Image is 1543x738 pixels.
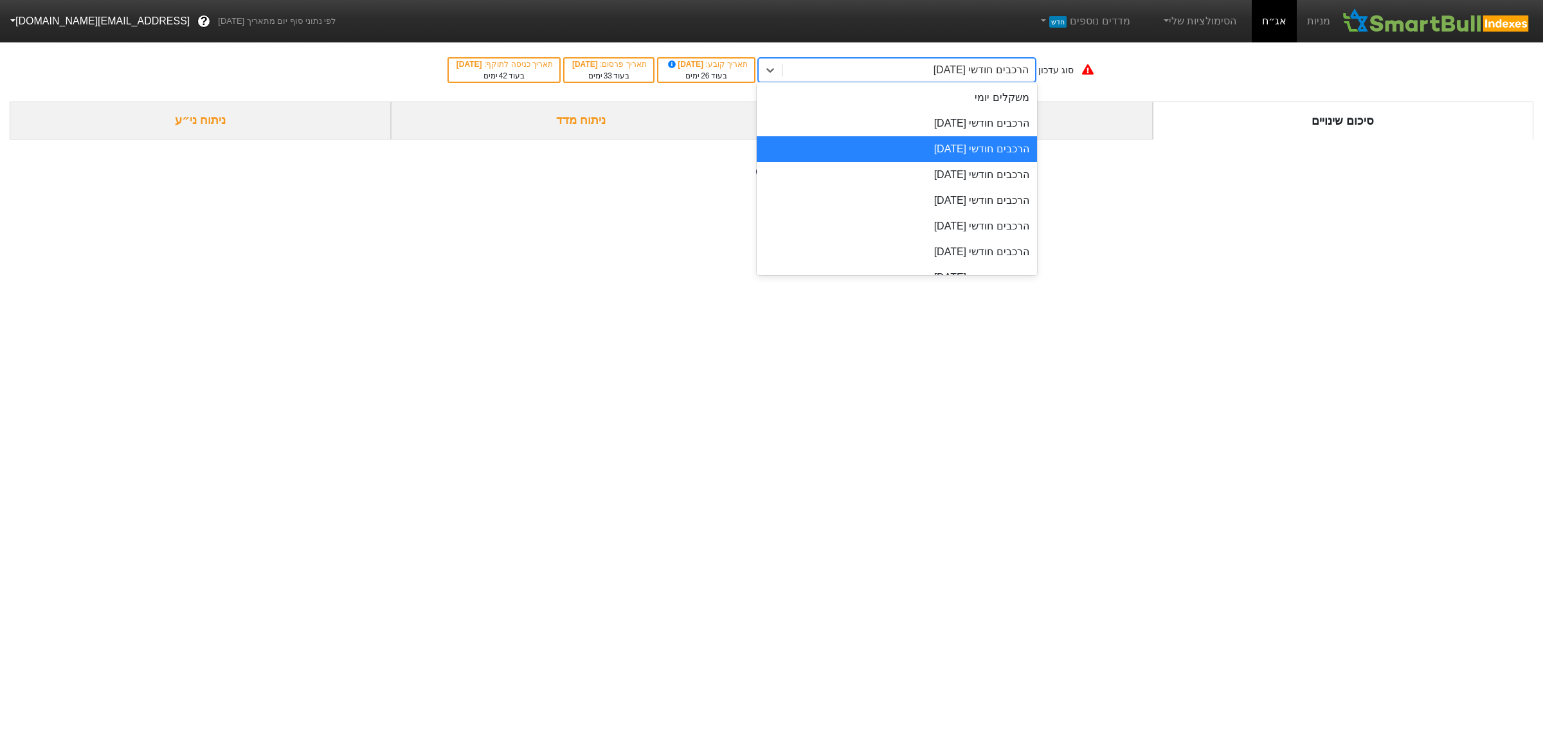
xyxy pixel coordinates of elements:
span: [DATE] [456,60,484,69]
div: תאריך פרסום : [571,59,647,70]
div: ניתוח ני״ע [10,102,391,139]
a: מדדים נוספיםחדש [1033,8,1135,34]
div: הרכבים חודשי [DATE] [757,213,1037,239]
span: לפי נתוני סוף יום מתאריך [DATE] [218,15,336,28]
div: בעוד ימים [455,70,553,82]
div: הרכבים חודשי [DATE] [757,162,1037,188]
div: תאריך קובע : [665,59,748,70]
div: בעוד ימים [571,70,647,82]
a: הסימולציות שלי [1156,8,1242,34]
div: הרכבים חודשי [DATE] [757,188,1037,213]
span: 26 [701,71,709,80]
div: הרכבים חודשי [DATE] [757,265,1037,291]
img: SmartBull [1340,8,1533,34]
span: 33 [604,71,612,80]
div: ניתוח מדד [391,102,772,139]
div: הרכבים חודשי [DATE] [757,111,1037,136]
div: בעוד ימים [665,70,748,82]
div: סוג עדכון [1038,64,1074,77]
div: הרכבים חודשי [DATE] [757,136,1037,162]
div: תאריך כניסה לתוקף : [455,59,553,70]
span: [DATE] [572,60,600,69]
div: משקלים יומי [757,85,1037,111]
span: ? [201,13,208,30]
span: חדש [1049,16,1067,28]
div: הרכבים חודשי [DATE] [757,239,1037,265]
div: סיכום שינויים [1153,102,1534,139]
div: הרכבים חודשי [DATE] [934,62,1029,78]
span: 42 [499,71,507,80]
span: [DATE] [666,60,706,69]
